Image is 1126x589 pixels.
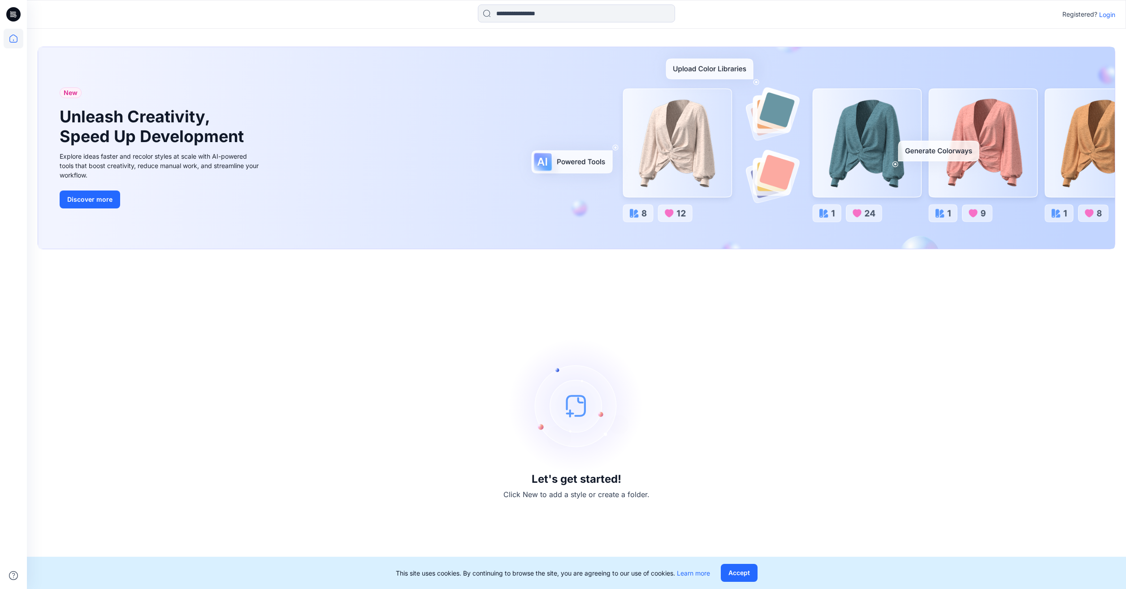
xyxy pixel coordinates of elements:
[60,191,120,208] button: Discover more
[509,338,644,473] img: empty-state-image.svg
[396,568,710,578] p: This site uses cookies. By continuing to browse the site, you are agreeing to our use of cookies.
[721,564,758,582] button: Accept
[60,152,261,180] div: Explore ideas faster and recolor styles at scale with AI-powered tools that boost creativity, red...
[64,87,78,98] span: New
[532,473,621,485] h3: Let's get started!
[677,569,710,577] a: Learn more
[60,107,248,146] h1: Unleash Creativity, Speed Up Development
[503,489,650,500] p: Click New to add a style or create a folder.
[1099,10,1115,19] p: Login
[1062,9,1097,20] p: Registered?
[60,191,261,208] a: Discover more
